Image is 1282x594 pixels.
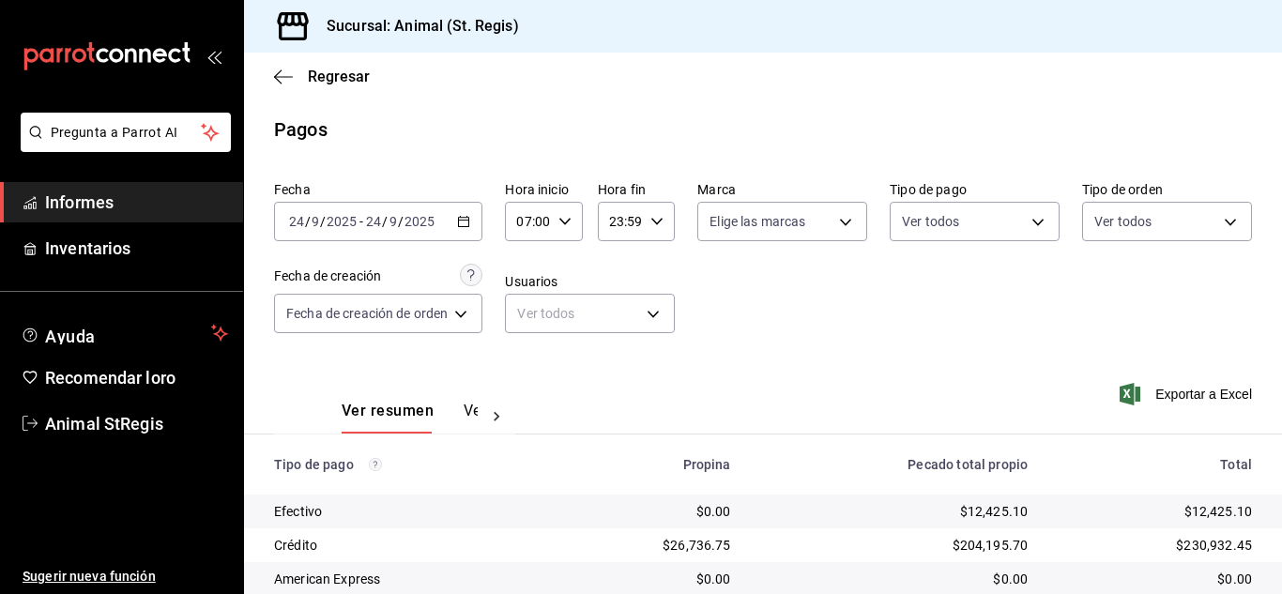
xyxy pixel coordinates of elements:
[505,274,557,289] font: Usuarios
[305,214,311,229] font: /
[21,113,231,152] button: Pregunta a Parrot AI
[286,306,448,321] font: Fecha de creación de orden
[274,457,354,472] font: Tipo de pago
[342,401,478,434] div: pestañas de navegación
[683,457,731,472] font: Propina
[365,214,382,229] input: --
[1184,504,1253,519] font: $12,425.10
[274,571,380,586] font: American Express
[598,182,646,197] font: Hora fin
[1094,214,1152,229] font: Ver todos
[389,214,398,229] input: --
[326,214,358,229] input: ----
[1155,387,1252,402] font: Exportar a Excel
[274,504,322,519] font: Efectivo
[663,538,731,553] font: $26,736.75
[45,192,114,212] font: Informes
[23,569,156,584] font: Sugerir nueva función
[1082,182,1163,197] font: Tipo de orden
[359,214,363,229] font: -
[274,268,381,283] font: Fecha de creación
[696,571,731,586] font: $0.00
[697,182,736,197] font: Marca
[308,68,370,85] font: Regresar
[464,402,534,419] font: Ver pagos
[1217,571,1252,586] font: $0.00
[45,327,96,346] font: Ayuda
[902,214,959,229] font: Ver todos
[274,538,317,553] font: Crédito
[342,402,434,419] font: Ver resumen
[890,182,967,197] font: Tipo de pago
[1176,538,1252,553] font: $230,932.45
[311,214,320,229] input: --
[274,182,311,197] font: Fecha
[696,504,731,519] font: $0.00
[908,457,1028,472] font: Pecado total propio
[51,125,178,140] font: Pregunta a Parrot AI
[517,306,574,321] font: Ver todos
[382,214,388,229] font: /
[505,182,568,197] font: Hora inicio
[320,214,326,229] font: /
[45,368,176,388] font: Recomendar loro
[1220,457,1252,472] font: Total
[960,504,1029,519] font: $12,425.10
[710,214,805,229] font: Elige las marcas
[288,214,305,229] input: --
[953,538,1029,553] font: $204,195.70
[274,118,328,141] font: Pagos
[274,68,370,85] button: Regresar
[45,238,130,258] font: Inventarios
[45,414,163,434] font: Animal StRegis
[13,136,231,156] a: Pregunta a Parrot AI
[206,49,221,64] button: abrir_cajón_menú
[404,214,435,229] input: ----
[1123,383,1252,405] button: Exportar a Excel
[398,214,404,229] font: /
[993,571,1028,586] font: $0.00
[327,17,519,35] font: Sucursal: Animal (St. Regis)
[369,458,382,471] svg: Los pagos realizados con Pay y otras terminales son montos brutos.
